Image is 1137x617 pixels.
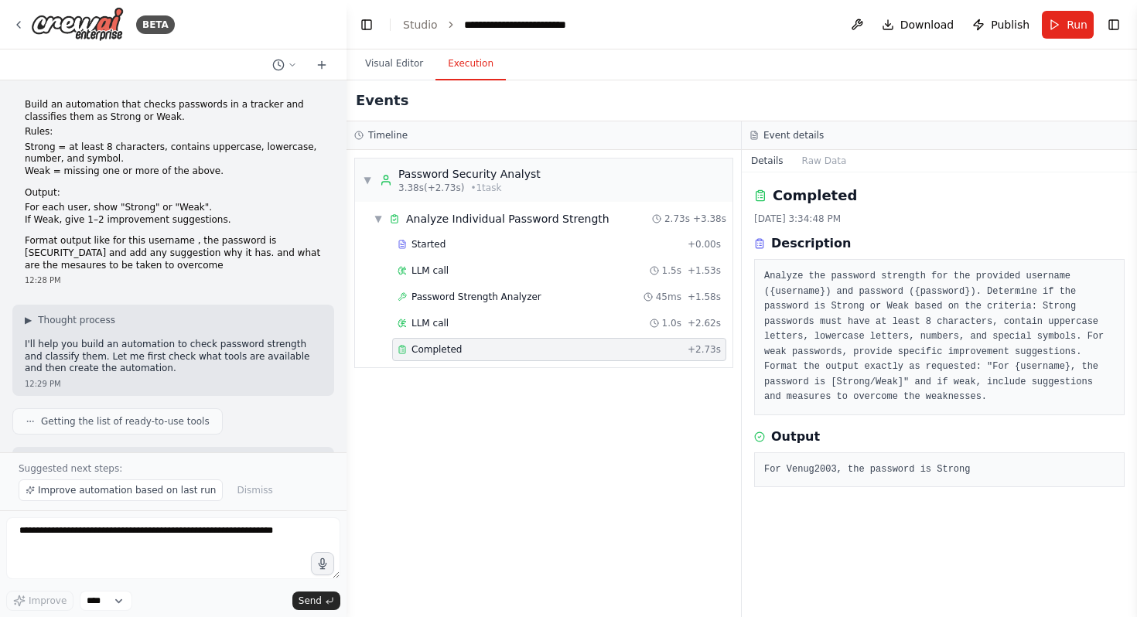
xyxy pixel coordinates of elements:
div: Password Security Analyst [398,166,541,182]
p: I'll help you build an automation to check password strength and classify them. Let me first chec... [25,339,322,375]
button: Improve [6,591,73,611]
p: Build an automation that checks passwords in a tracker and classifies them as Strong or Weak. [25,99,322,123]
span: + 0.00s [688,238,721,251]
span: Completed [411,343,462,356]
span: Send [299,595,322,607]
h2: Completed [773,185,857,206]
button: Hide left sidebar [356,14,377,36]
pre: For Venug2003, the password is Strong [764,462,1115,478]
span: + 2.73s [688,343,721,356]
span: + 1.53s [688,264,721,277]
button: Details [742,150,793,172]
span: Dismiss [237,484,272,496]
span: + 2.62s [688,317,721,329]
button: Dismiss [229,479,280,501]
span: Password Strength Analyzer [411,291,541,303]
a: Studio [403,19,438,31]
li: If Weak, give 1–2 improvement suggestions. [25,214,322,227]
h3: Output [771,428,820,446]
span: Download [900,17,954,32]
button: Click to speak your automation idea [311,552,334,575]
span: + 1.58s [688,291,721,303]
button: Publish [966,11,1036,39]
li: For each user, show "Strong" or "Weak". [25,202,322,214]
p: Rules: [25,126,322,138]
li: Weak = missing one or more of the above. [25,165,322,178]
span: • 1 task [470,182,501,194]
span: LLM call [411,317,449,329]
span: 2.73s [664,213,690,225]
h3: Description [771,234,851,253]
button: Raw Data [793,150,856,172]
span: ▶ [25,314,32,326]
button: Send [292,591,340,610]
button: Visual Editor [353,48,435,80]
span: Improve automation based on last run [38,484,216,496]
button: Improve automation based on last run [19,479,223,501]
button: Download [876,11,961,39]
span: 1.0s [662,317,681,329]
nav: breadcrumb [403,17,566,32]
p: Suggested next steps: [19,462,328,475]
div: 12:28 PM [25,274,322,286]
span: 1.5s [662,264,681,277]
span: ▼ [374,213,383,225]
pre: Analyze the password strength for the provided username ({username}) and password ({password}). D... [764,269,1115,405]
span: 3.38s (+2.73s) [398,182,464,194]
h3: Event details [763,129,824,141]
li: Strong = at least 8 characters, contains uppercase, lowercase, number, and symbol. [25,141,322,165]
button: Run [1042,11,1094,39]
span: Getting the list of ready-to-use tools [41,415,210,428]
span: ▼ [363,174,372,186]
span: Run [1067,17,1087,32]
span: 45ms [656,291,681,303]
div: BETA [136,15,175,34]
span: + 3.38s [693,213,726,225]
button: Execution [435,48,506,80]
span: Started [411,238,446,251]
div: Analyze Individual Password Strength [406,211,609,227]
span: Publish [991,17,1029,32]
p: Format output like for this username , the password is [SECURITY_DATA] and add any suggestion why... [25,235,322,271]
div: 12:29 PM [25,378,322,390]
img: Logo [31,7,124,42]
h3: Timeline [368,129,408,141]
p: Output: [25,187,322,199]
button: Show right sidebar [1103,14,1125,36]
button: ▶Thought process [25,314,115,326]
div: [DATE] 3:34:48 PM [754,213,1125,225]
button: Switch to previous chat [266,56,303,74]
span: Improve [29,595,67,607]
h2: Events [356,90,408,111]
button: Start a new chat [309,56,334,74]
span: LLM call [411,264,449,277]
span: Thought process [38,314,115,326]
